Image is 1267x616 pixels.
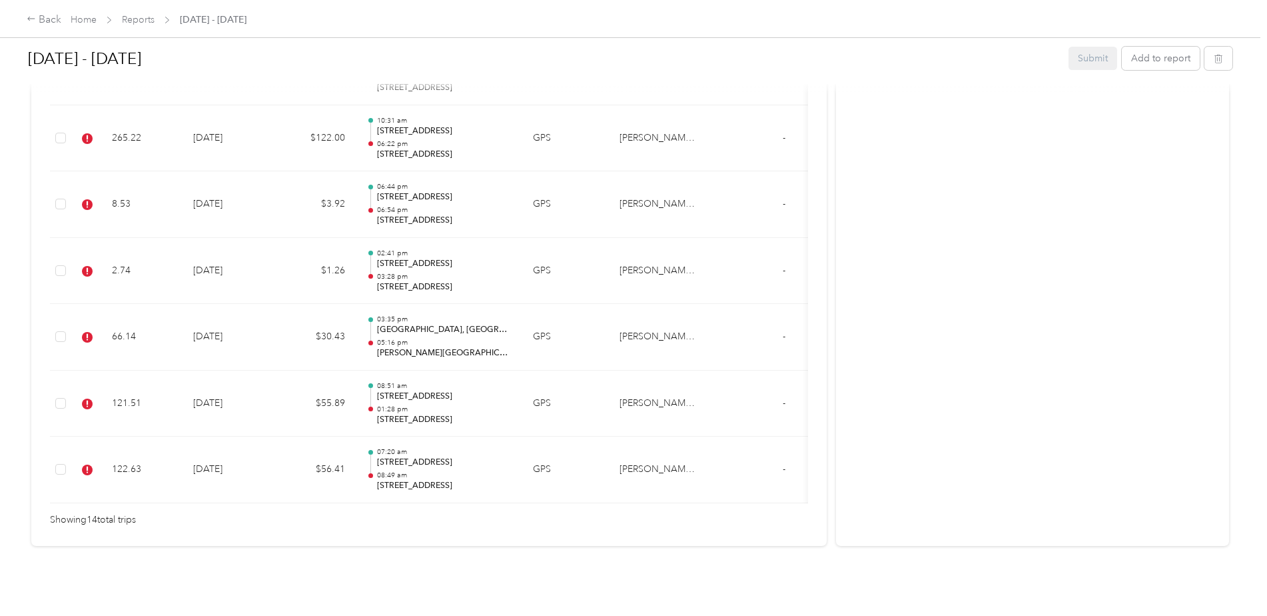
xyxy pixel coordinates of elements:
td: $1.26 [276,238,356,305]
td: [DATE] [183,105,276,172]
a: Reports [122,14,155,25]
p: [GEOGRAPHIC_DATA], [GEOGRAPHIC_DATA], [GEOGRAPHIC_DATA], [GEOGRAPHIC_DATA], [GEOGRAPHIC_DATA], [G... [377,324,512,336]
p: 06:54 pm [377,205,512,215]
td: Acosta Canada [609,371,709,437]
span: - [783,463,785,475]
td: [DATE] [183,371,276,437]
p: [STREET_ADDRESS] [377,457,512,469]
p: [PERSON_NAME][GEOGRAPHIC_DATA], [GEOGRAPHIC_DATA], [GEOGRAPHIC_DATA], [GEOGRAPHIC_DATA], [GEOGRAP... [377,347,512,359]
span: - [783,331,785,342]
td: $56.41 [276,437,356,503]
span: - [783,265,785,276]
td: [DATE] [183,437,276,503]
button: Add to report [1122,47,1200,70]
p: [STREET_ADDRESS] [377,480,512,492]
p: 06:22 pm [377,139,512,149]
span: - [783,397,785,409]
p: 08:51 am [377,381,512,391]
p: 03:35 pm [377,315,512,324]
iframe: Everlance-gr Chat Button Frame [1192,541,1267,616]
td: Acosta Canada [609,171,709,238]
p: [STREET_ADDRESS] [377,149,512,161]
td: Acosta Canada [609,304,709,371]
p: 10:31 am [377,116,512,125]
td: 122.63 [101,437,183,503]
td: $3.92 [276,171,356,238]
td: 121.51 [101,371,183,437]
p: [STREET_ADDRESS] [377,215,512,227]
td: $55.89 [276,371,356,437]
td: [DATE] [183,304,276,371]
p: 08:49 am [377,471,512,480]
span: - [783,132,785,143]
p: 01:28 pm [377,405,512,414]
span: [DATE] - [DATE] [180,13,246,27]
td: GPS [522,105,609,172]
td: GPS [522,238,609,305]
p: 02:41 pm [377,249,512,258]
td: 66.14 [101,304,183,371]
p: [STREET_ADDRESS] [377,414,512,426]
h1: Sep 1 - 30, 2025 [28,43,1059,75]
td: GPS [522,437,609,503]
td: 2.74 [101,238,183,305]
div: Back [27,12,61,28]
td: GPS [522,171,609,238]
p: [STREET_ADDRESS] [377,258,512,270]
a: Home [71,14,97,25]
p: [STREET_ADDRESS] [377,191,512,203]
p: 07:20 am [377,447,512,457]
td: $30.43 [276,304,356,371]
td: GPS [522,304,609,371]
td: Acosta Canada [609,238,709,305]
p: [STREET_ADDRESS] [377,281,512,293]
td: Acosta Canada [609,437,709,503]
p: 05:16 pm [377,338,512,347]
td: 8.53 [101,171,183,238]
td: 265.22 [101,105,183,172]
td: [DATE] [183,238,276,305]
span: - [783,198,785,209]
p: 06:44 pm [377,182,512,191]
td: GPS [522,371,609,437]
span: Showing 14 total trips [50,513,136,527]
td: [DATE] [183,171,276,238]
td: Acosta Canada [609,105,709,172]
p: [STREET_ADDRESS] [377,125,512,137]
p: 03:28 pm [377,272,512,281]
td: $122.00 [276,105,356,172]
p: [STREET_ADDRESS] [377,391,512,403]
